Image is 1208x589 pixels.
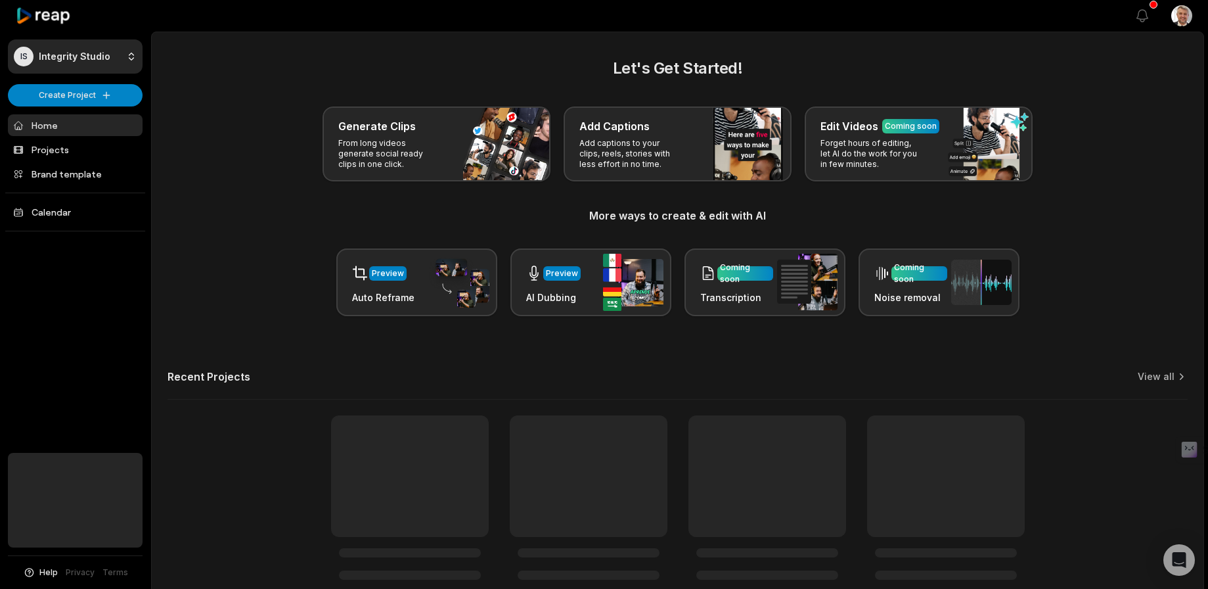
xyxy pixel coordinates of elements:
[894,262,945,285] div: Coming soon
[66,567,95,578] a: Privacy
[39,51,110,62] p: Integrity Studio
[777,254,838,310] img: transcription.png
[429,257,489,308] img: auto_reframe.png
[8,139,143,160] a: Projects
[579,138,681,170] p: Add captions to your clips, reels, stories with less effort in no time.
[8,201,143,223] a: Calendar
[885,120,937,132] div: Coming soon
[546,268,578,279] div: Preview
[526,291,581,304] h3: AI Dubbing
[39,567,58,578] span: Help
[8,84,143,106] button: Create Project
[8,114,143,136] a: Home
[102,567,128,578] a: Terms
[579,118,650,134] h3: Add Captions
[372,268,404,279] div: Preview
[1163,544,1195,576] div: Open Intercom Messenger
[874,291,947,304] h3: Noise removal
[8,163,143,185] a: Brand template
[603,254,663,311] img: ai_dubbing.png
[338,118,416,134] h3: Generate Clips
[14,47,34,66] div: IS
[168,57,1188,80] h2: Let's Get Started!
[820,138,922,170] p: Forget hours of editing, let AI do the work for you in few minutes.
[951,260,1012,305] img: noise_removal.png
[23,567,58,578] button: Help
[720,262,771,285] div: Coming soon
[168,370,250,383] h2: Recent Projects
[352,291,414,304] h3: Auto Reframe
[168,208,1188,224] h3: More ways to create & edit with AI
[338,138,440,170] p: From long videos generate social ready clips in one click.
[820,118,878,134] h3: Edit Videos
[1138,370,1174,383] a: View all
[700,291,773,304] h3: Transcription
